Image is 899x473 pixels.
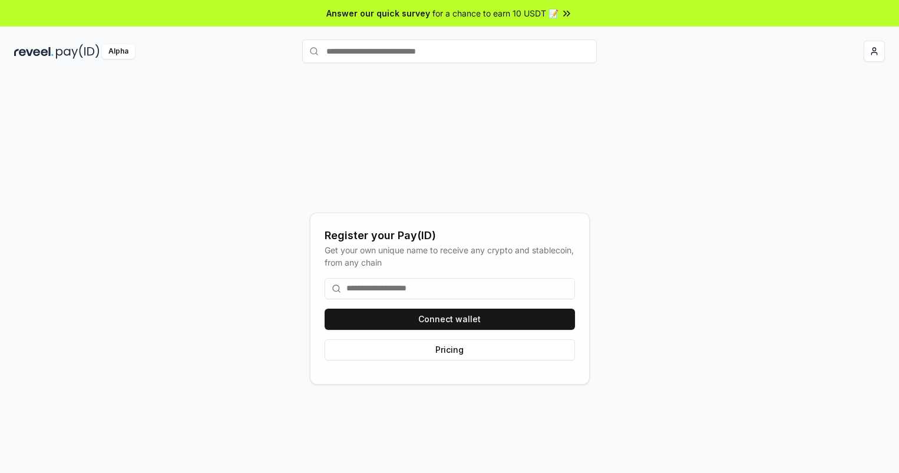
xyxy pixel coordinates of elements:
span: Answer our quick survey [326,7,430,19]
div: Get your own unique name to receive any crypto and stablecoin, from any chain [325,244,575,269]
div: Alpha [102,44,135,59]
button: Pricing [325,339,575,360]
img: pay_id [56,44,100,59]
button: Connect wallet [325,309,575,330]
span: for a chance to earn 10 USDT 📝 [432,7,558,19]
img: reveel_dark [14,44,54,59]
div: Register your Pay(ID) [325,227,575,244]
